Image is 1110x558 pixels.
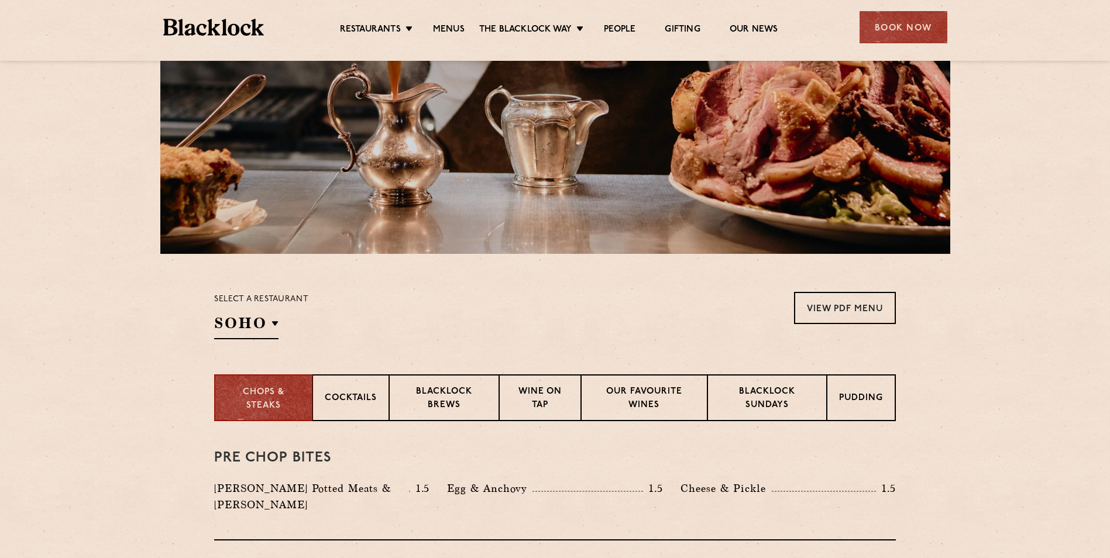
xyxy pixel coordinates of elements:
p: Our favourite wines [593,385,695,413]
p: Chops & Steaks [227,386,300,412]
p: Blacklock Sundays [720,385,815,413]
a: View PDF Menu [794,292,896,324]
a: Our News [730,24,778,37]
a: Menus [433,24,465,37]
p: Select a restaurant [214,292,308,307]
h3: Pre Chop Bites [214,450,896,466]
p: Wine on Tap [511,385,569,413]
p: Cheese & Pickle [681,480,772,497]
img: BL_Textured_Logo-footer-cropped.svg [163,19,264,36]
p: 1.5 [876,481,896,496]
p: Cocktails [325,392,377,407]
p: Pudding [839,392,883,407]
p: 1.5 [410,481,430,496]
a: Gifting [665,24,700,37]
p: [PERSON_NAME] Potted Meats & [PERSON_NAME] [214,480,409,513]
p: Egg & Anchovy [447,480,532,497]
h2: SOHO [214,313,279,339]
a: The Blacklock Way [479,24,572,37]
p: Blacklock Brews [401,385,487,413]
p: 1.5 [643,481,663,496]
a: Restaurants [340,24,401,37]
a: People [604,24,635,37]
div: Book Now [860,11,947,43]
